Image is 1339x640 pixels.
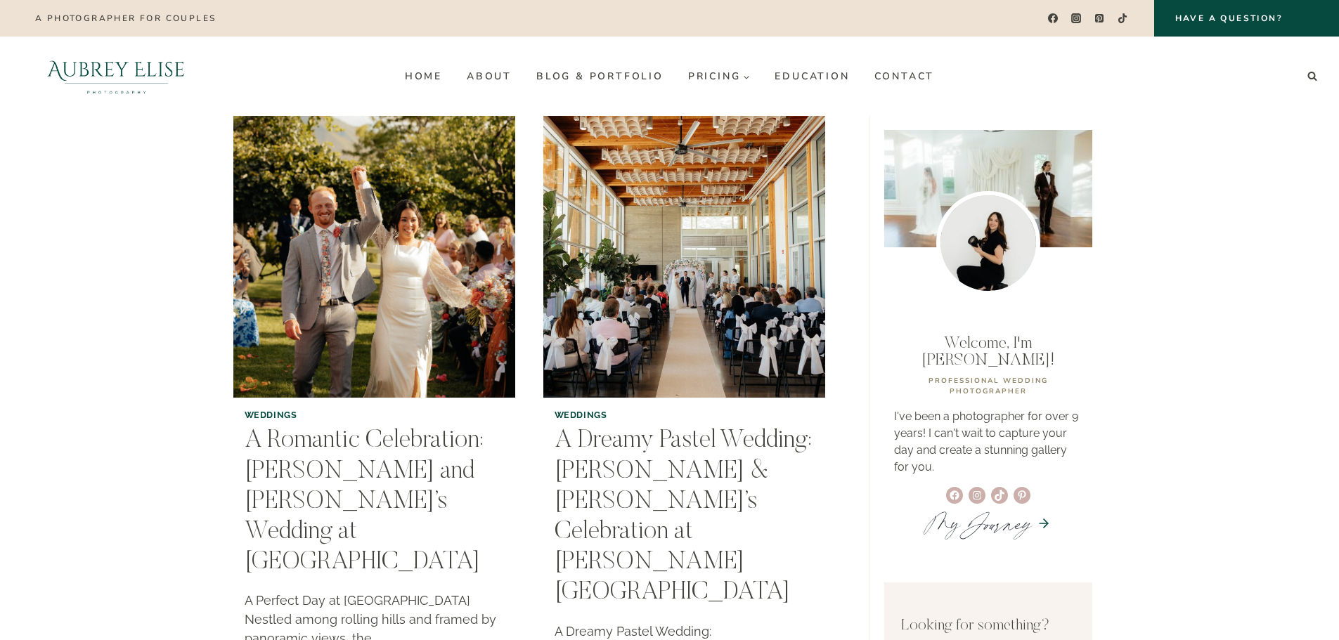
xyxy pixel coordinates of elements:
[543,116,825,398] img: A Dreamy Pastel Wedding: Anna & Aaron’s Celebration at Weber Basin Water Conservancy Learning Garden
[17,37,216,116] img: Aubrey Elise Photography
[524,65,675,88] a: Blog & Portfolio
[1302,67,1322,86] button: View Search Form
[936,191,1040,295] img: Utah wedding photographer Aubrey Williams
[245,429,484,575] a: A Romantic Celebration: [PERSON_NAME] and [PERSON_NAME]’s Wedding at [GEOGRAPHIC_DATA]
[555,429,812,606] a: A Dreamy Pastel Wedding: [PERSON_NAME] & [PERSON_NAME]’s Celebration at [PERSON_NAME][GEOGRAPHIC_...
[763,65,862,88] a: Education
[894,408,1081,476] p: I've been a photographer for over 9 years! I can't wait to capture your day and create a stunning...
[1113,8,1133,29] a: TikTok
[1066,8,1087,29] a: Instagram
[233,116,515,398] img: A Romantic Celebration: Elisa and Lochlyn’s Wedding at Northridge Valley Event Center
[35,13,216,23] p: A photographer for couples
[392,65,946,88] nav: Primary
[688,71,751,81] span: Pricing
[555,410,607,420] a: Weddings
[454,65,524,88] a: About
[894,376,1081,397] p: professional WEDDING PHOTOGRAPHER
[1089,8,1110,29] a: Pinterest
[245,410,297,420] a: Weddings
[675,65,763,88] a: Pricing
[862,65,947,88] a: Contact
[901,615,1075,638] p: Looking for something?
[961,503,1031,544] em: Journey
[926,503,1031,544] a: MyJourney
[392,65,454,88] a: Home
[1042,8,1063,29] a: Facebook
[894,335,1081,369] p: Welcome, I'm [PERSON_NAME]!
